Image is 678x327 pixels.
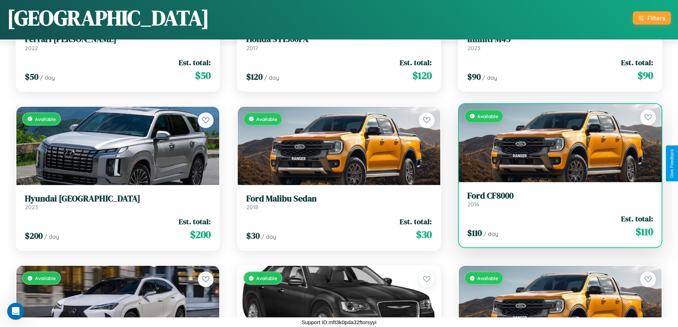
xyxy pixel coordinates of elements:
iframe: Intercom live chat [7,303,24,320]
div: Filters [647,14,665,22]
a: Infiniti M452023 [467,34,653,52]
span: 2022 [25,44,38,52]
span: 2016 [467,201,479,208]
button: Filters [633,11,671,25]
h3: Ford CF8000 [467,191,653,201]
h1: [GEOGRAPHIC_DATA] [7,3,209,32]
span: / day [261,233,276,240]
span: Est. total: [179,216,211,227]
div: Give Feedback [669,149,674,178]
h3: Ford Malibu Sedan [246,194,432,204]
h3: Hyundai [GEOGRAPHIC_DATA] [25,194,211,204]
a: Ferrari [PERSON_NAME]2022 [25,34,211,52]
h3: Honda ST1300PA [246,34,432,44]
span: $ 30 [416,227,432,242]
span: / day [44,233,59,240]
span: 2023 [467,44,480,52]
a: Ford Malibu Sedan2018 [246,194,432,211]
span: $ 30 [246,230,260,242]
h3: Infiniti M45 [467,34,653,44]
span: Est. total: [179,57,211,68]
span: Est. total: [400,57,432,68]
span: 2017 [246,44,258,52]
span: $ 110 [467,227,482,239]
span: Est. total: [621,57,653,68]
span: $ 200 [25,230,43,242]
span: / day [483,230,498,237]
span: Est. total: [400,216,432,227]
span: Est. total: [621,213,653,224]
span: Available [35,116,56,122]
span: Available [35,275,56,281]
h3: Ferrari [PERSON_NAME] [25,34,211,44]
span: $ 120 [412,68,432,83]
span: $ 90 [467,71,481,83]
span: $ 200 [190,227,211,242]
span: / day [264,74,279,81]
span: Available [256,116,277,122]
span: Available [477,113,498,119]
a: Hyundai [GEOGRAPHIC_DATA]2023 [25,194,211,211]
span: $ 50 [195,68,211,83]
p: Support ID: mft3k0pda32ftorsyyi [301,317,376,327]
span: / day [40,74,55,81]
a: Ford CF80002016 [467,191,653,208]
span: $ 120 [246,71,263,83]
span: $ 110 [636,225,653,239]
span: $ 50 [25,71,38,83]
a: Honda ST1300PA2017 [246,34,432,52]
span: 2018 [246,204,258,211]
span: Available [256,275,277,281]
span: $ 90 [637,68,653,83]
span: 2023 [25,204,38,211]
span: Available [477,275,498,281]
span: / day [482,74,497,81]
